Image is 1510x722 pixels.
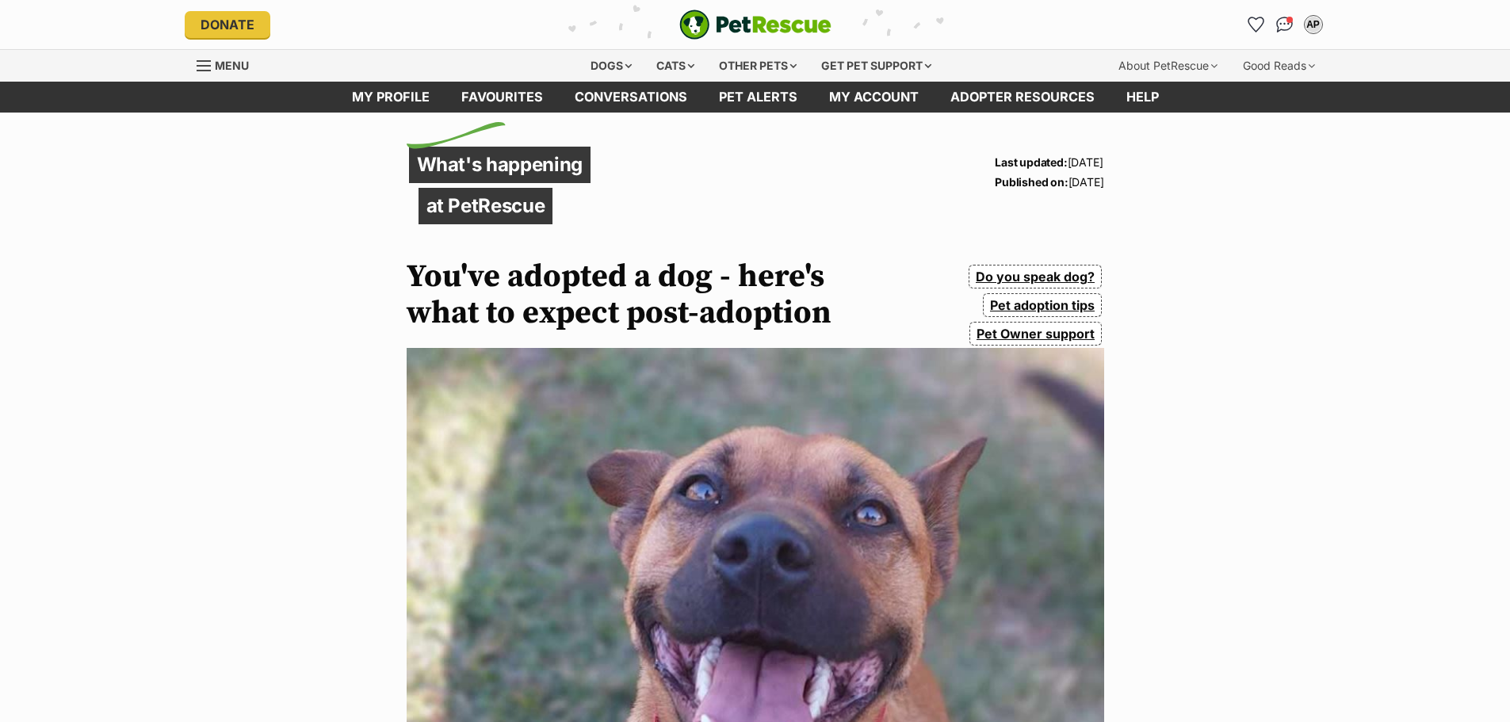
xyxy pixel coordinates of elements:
div: Other pets [708,50,808,82]
p: What's happening [409,147,591,183]
a: PetRescue [679,10,831,40]
a: Help [1111,82,1175,113]
a: Pet adoption tips [983,293,1101,317]
button: My account [1301,12,1326,37]
div: About PetRescue [1107,50,1229,82]
a: Favourites [1244,12,1269,37]
img: logo-e224e6f780fb5917bec1dbf3a21bbac754714ae5b6737aabdf751b685950b380.svg [679,10,831,40]
ul: Account quick links [1244,12,1326,37]
div: Good Reads [1232,50,1326,82]
a: Favourites [445,82,559,113]
a: Donate [185,11,270,38]
a: Pet alerts [703,82,813,113]
a: My profile [336,82,445,113]
strong: Published on: [995,175,1068,189]
a: Adopter resources [935,82,1111,113]
p: [DATE] [995,152,1103,172]
h1: You've adopted a dog - here's what to expect post-adoption [407,258,860,331]
p: at PetRescue [419,188,553,224]
a: conversations [559,82,703,113]
a: Do you speak dog? [969,265,1101,288]
strong: Last updated: [995,155,1067,169]
a: Pet Owner support [969,322,1101,346]
a: My account [813,82,935,113]
div: Dogs [579,50,643,82]
img: decorative flick [407,122,506,149]
p: [DATE] [995,172,1103,192]
a: Conversations [1272,12,1298,37]
span: Menu [215,59,249,72]
div: AP [1305,17,1321,32]
div: Cats [645,50,705,82]
div: Get pet support [810,50,942,82]
a: Menu [197,50,260,78]
img: chat-41dd97257d64d25036548639549fe6c8038ab92f7586957e7f3b1b290dea8141.svg [1276,17,1293,32]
